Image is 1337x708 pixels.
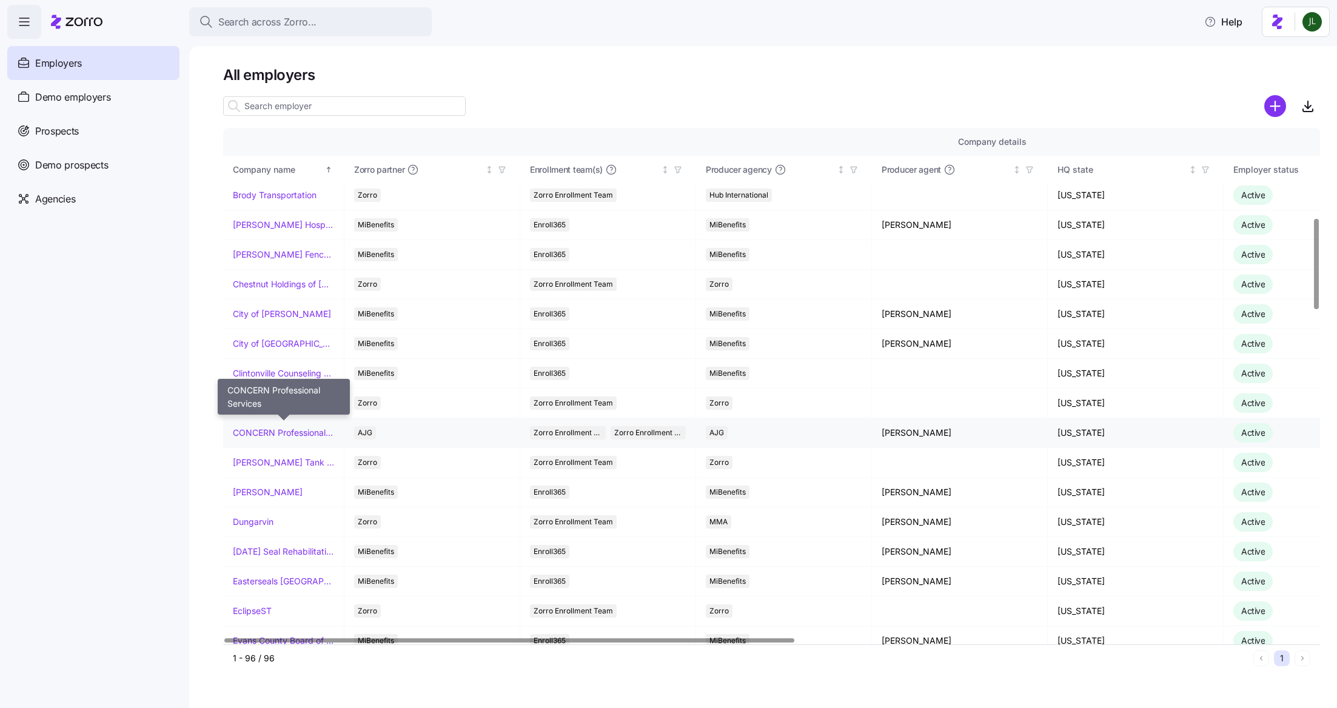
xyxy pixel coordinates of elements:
span: Prospects [35,124,79,139]
a: Clintonville Counseling and Wellness [233,367,334,379]
span: MiBenefits [709,248,746,261]
span: MiBenefits [709,486,746,499]
span: MiBenefits [358,575,394,588]
span: MiBenefits [358,367,394,380]
div: Not sorted [837,165,845,174]
span: Active [1241,219,1265,230]
span: Zorro [358,189,377,202]
div: Not sorted [1188,165,1197,174]
span: Active [1241,368,1265,378]
td: [US_STATE] [1048,181,1224,210]
span: Enroll365 [534,248,566,261]
td: [US_STATE] [1048,596,1224,626]
td: [US_STATE] [1048,240,1224,270]
svg: add icon [1264,95,1286,117]
td: [PERSON_NAME] [872,210,1048,240]
a: [PERSON_NAME] Tank & Welding Corp [233,456,334,469]
a: Dungarvin [233,516,273,528]
span: Enroll365 [534,486,566,499]
span: MiBenefits [709,307,746,321]
span: AJG [358,426,372,439]
span: MiBenefits [358,337,394,350]
td: [US_STATE] [1048,329,1224,359]
button: Previous page [1253,650,1269,666]
div: Not sorted [661,165,669,174]
span: Zorro [709,604,729,618]
a: CONCERN Professional Services [233,427,334,439]
span: MiBenefits [358,307,394,321]
span: Active [1241,457,1265,467]
div: HQ state [1057,163,1186,176]
span: Search across Zorro... [218,15,317,30]
span: Enroll365 [534,307,566,321]
td: [US_STATE] [1048,270,1224,299]
td: [US_STATE] [1048,626,1224,656]
div: Company name [233,163,323,176]
a: Evans County Board of Commissioners [233,635,334,647]
span: MiBenefits [709,545,746,558]
span: Zorro Enrollment Team [534,426,602,439]
td: [US_STATE] [1048,448,1224,478]
img: d9b9d5af0451fe2f8c405234d2cf2198 [1302,12,1322,32]
a: Agencies [7,182,179,216]
span: Zorro Enrollment Team [534,278,613,291]
span: Zorro [358,604,377,618]
th: Producer agentNot sorted [872,156,1048,184]
span: Active [1241,338,1265,349]
span: AJG [709,426,724,439]
span: MiBenefits [358,486,394,499]
span: Zorro [358,396,377,410]
td: [US_STATE] [1048,478,1224,507]
span: Active [1241,487,1265,497]
span: Active [1241,635,1265,646]
span: Zorro Enrollment Team [534,189,613,202]
span: Enroll365 [534,575,566,588]
td: [PERSON_NAME] [872,507,1048,537]
th: Company nameSorted ascending [223,156,344,184]
a: [PERSON_NAME] [233,486,303,498]
span: Employers [35,56,82,71]
h1: All employers [223,65,1320,84]
span: MiBenefits [358,248,394,261]
td: [US_STATE] [1048,537,1224,567]
span: Active [1241,398,1265,408]
a: [PERSON_NAME] Hospitality [233,219,334,231]
span: Producer agency [706,164,772,176]
span: Zorro Enrollment Team [534,396,613,410]
td: [US_STATE] [1048,359,1224,389]
td: [US_STATE] [1048,418,1224,448]
span: MiBenefits [709,218,746,232]
th: Enrollment team(s)Not sorted [520,156,696,184]
span: Zorro [709,396,729,410]
input: Search employer [223,96,466,116]
span: Demo prospects [35,158,109,173]
td: [US_STATE] [1048,507,1224,537]
span: Active [1241,249,1265,259]
a: Demo employers [7,80,179,114]
a: EclipseST [233,605,272,617]
td: [US_STATE] [1048,299,1224,329]
span: Active [1241,516,1265,527]
a: Concensus Technologies [233,397,331,409]
span: Zorro [358,456,377,469]
td: [PERSON_NAME] [872,537,1048,567]
button: Search across Zorro... [189,7,432,36]
div: Sorted ascending [324,165,333,174]
span: Zorro Enrollment Team [534,456,613,469]
button: Next page [1295,650,1310,666]
span: MiBenefits [358,634,394,647]
button: 1 [1274,650,1290,666]
span: MiBenefits [358,218,394,232]
span: Zorro partner [354,164,404,176]
span: MiBenefits [358,545,394,558]
th: HQ stateNot sorted [1048,156,1224,184]
span: Active [1241,427,1265,438]
span: Active [1241,279,1265,289]
span: Zorro Enrollment Team [534,515,613,529]
div: Not sorted [485,165,494,174]
span: MiBenefits [709,634,746,647]
span: Zorro Enrollment Team [534,604,613,618]
span: Zorro Enrollment Experts [614,426,683,439]
span: Active [1241,190,1265,200]
span: MMA [709,515,728,529]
